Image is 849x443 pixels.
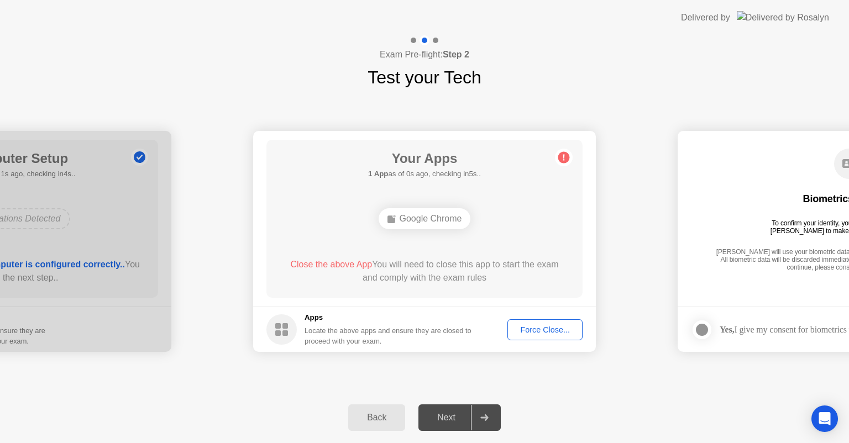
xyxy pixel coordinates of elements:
[305,312,472,323] h5: Apps
[305,325,472,346] div: Locate the above apps and ensure they are closed to proceed with your exam.
[681,11,730,24] div: Delivered by
[368,64,481,91] h1: Test your Tech
[368,149,481,168] h1: Your Apps
[290,260,372,269] span: Close the above App
[737,11,829,24] img: Delivered by Rosalyn
[352,413,402,423] div: Back
[720,325,734,334] strong: Yes,
[418,404,501,431] button: Next
[368,170,388,178] b: 1 App
[443,50,469,59] b: Step 2
[511,325,579,334] div: Force Close...
[811,405,838,432] div: Open Intercom Messenger
[282,258,567,284] div: You will need to close this app to start the exam and comply with the exam rules
[380,48,469,61] h4: Exam Pre-flight:
[422,413,471,423] div: Next
[368,168,481,180] h5: as of 0s ago, checking in5s..
[348,404,405,431] button: Back
[379,208,471,229] div: Google Chrome
[507,319,583,340] button: Force Close...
